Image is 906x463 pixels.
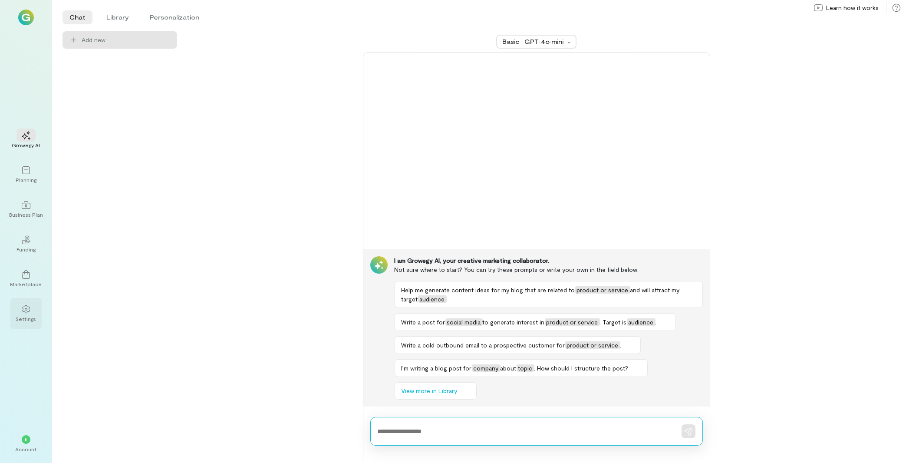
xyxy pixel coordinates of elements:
span: Add new [82,36,105,44]
span: and will attract my target [402,286,680,303]
span: audience [627,318,656,326]
div: Account [16,446,37,453]
div: *Account [10,428,42,460]
div: Growegy AI [12,142,40,149]
li: Library [99,10,136,24]
span: social media [445,318,483,326]
span: company [472,364,501,372]
span: Help me generate content ideas for my blog that are related to [402,286,575,294]
a: Business Plan [10,194,42,225]
div: Funding [16,246,36,253]
span: Write a post for [402,318,445,326]
div: Marketplace [10,281,42,288]
div: Not sure where to start? You can try these prompts or write your own in the field below. [395,265,703,274]
button: Write a cold outbound email to a prospective customer forproduct or service. [395,336,641,354]
a: Settings [10,298,42,329]
li: Personalization [143,10,206,24]
button: Help me generate content ideas for my blog that are related toproduct or serviceand will attract ... [395,281,703,308]
span: product or service [565,341,620,349]
div: Settings [16,315,36,322]
button: Write a post forsocial mediato generate interest inproduct or service. Target isaudience. [395,313,676,331]
span: I’m writing a blog post for [402,364,472,372]
span: View more in Library [402,387,458,395]
span: Write a cold outbound email to a prospective customer for [402,341,565,349]
div: Basic · GPT‑4o‑mini [502,37,565,46]
a: Marketplace [10,263,42,294]
span: . [620,341,622,349]
a: Growegy AI [10,124,42,155]
span: to generate interest in [483,318,545,326]
div: Planning [16,176,36,183]
span: product or service [575,286,630,294]
span: . [447,295,448,303]
span: about [501,364,517,372]
div: Business Plan [9,211,43,218]
span: . [656,318,657,326]
a: Planning [10,159,42,190]
li: Chat [63,10,92,24]
span: product or service [545,318,600,326]
span: . How should I structure the post? [534,364,629,372]
span: . Target is [600,318,627,326]
span: Learn how it works [826,3,879,12]
div: I am Growegy AI, your creative marketing collaborator. [395,256,703,265]
button: I’m writing a blog post forcompanyabouttopic. How should I structure the post? [395,359,648,377]
button: View more in Library [395,382,477,400]
a: Funding [10,228,42,260]
span: audience [418,295,447,303]
span: topic [517,364,534,372]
